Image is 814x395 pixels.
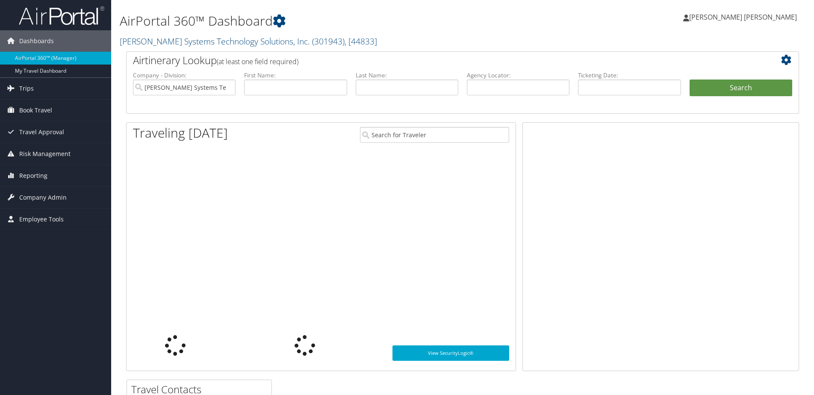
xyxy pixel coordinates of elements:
span: ( 301943 ) [312,35,345,47]
span: Reporting [19,165,47,186]
span: Dashboards [19,30,54,52]
label: Ticketing Date: [578,71,681,80]
button: Search [690,80,792,97]
span: [PERSON_NAME] [PERSON_NAME] [689,12,797,22]
span: Trips [19,78,34,99]
input: Search for Traveler [360,127,509,143]
span: Book Travel [19,100,52,121]
h1: AirPortal 360™ Dashboard [120,12,577,30]
h2: Airtinerary Lookup [133,53,736,68]
label: First Name: [244,71,347,80]
label: Last Name: [356,71,458,80]
span: Travel Approval [19,121,64,143]
span: Employee Tools [19,209,64,230]
a: [PERSON_NAME] [PERSON_NAME] [683,4,805,30]
h1: Traveling [DATE] [133,124,228,142]
a: [PERSON_NAME] Systems Technology Solutions, Inc. [120,35,377,47]
img: airportal-logo.png [19,6,104,26]
a: View SecurityLogic® [392,345,509,361]
span: Company Admin [19,187,67,208]
span: , [ 44833 ] [345,35,377,47]
label: Agency Locator: [467,71,569,80]
span: Risk Management [19,143,71,165]
label: Company - Division: [133,71,236,80]
span: (at least one field required) [217,57,298,66]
